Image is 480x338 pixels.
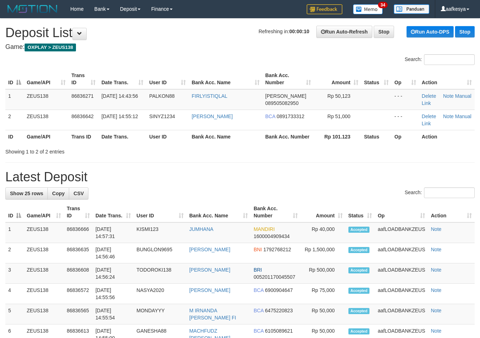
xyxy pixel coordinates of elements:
[301,243,345,263] td: Rp 1,500,000
[254,226,275,232] span: MANDIRI
[301,284,345,304] td: Rp 75,000
[52,191,65,196] span: Copy
[265,93,306,99] span: [PERSON_NAME]
[24,89,68,110] td: ZEUS138
[348,328,370,334] span: Accepted
[73,191,84,196] span: CSV
[254,274,295,280] span: Copy 005201170045507 to clipboard
[375,202,428,222] th: Op: activate to sort column ascending
[189,308,236,321] a: M IRNANDA [PERSON_NAME] FI
[375,263,428,284] td: aafLOADBANKZEUS
[443,113,454,119] a: Note
[254,287,264,293] span: BCA
[348,288,370,294] span: Accepted
[422,93,436,99] a: Delete
[24,243,64,263] td: ZEUS138
[189,287,230,293] a: [PERSON_NAME]
[5,263,24,284] td: 3
[422,113,471,126] a: Manual Link
[348,308,370,314] span: Accepted
[24,130,68,143] th: Game/API
[378,2,388,8] span: 34
[68,130,98,143] th: Trans ID
[375,304,428,324] td: aafLOADBANKZEUS
[407,26,454,37] a: Run Auto-DPS
[314,69,361,89] th: Amount: activate to sort column ascending
[47,187,69,200] a: Copy
[189,130,262,143] th: Bank Acc. Name
[71,113,93,119] span: 86836642
[64,222,92,243] td: 86836666
[93,202,134,222] th: Date Trans.: activate to sort column ascending
[93,222,134,243] td: [DATE] 14:57:31
[361,130,392,143] th: Status
[301,263,345,284] td: Rp 500,000
[422,93,471,106] a: Manual Link
[24,304,64,324] td: ZEUS138
[348,267,370,273] span: Accepted
[375,243,428,263] td: aafLOADBANKZEUS
[374,26,394,38] a: Stop
[265,287,293,293] span: Copy 6900904647 to clipboard
[263,247,291,252] span: Copy 1792768212 to clipboard
[5,187,48,200] a: Show 25 rows
[93,243,134,263] td: [DATE] 14:56:46
[192,93,227,99] a: FIRLYISTIQLAL
[146,69,189,89] th: User ID: activate to sort column ascending
[392,130,419,143] th: Op
[431,328,441,334] a: Note
[24,69,68,89] th: Game/API: activate to sort column ascending
[431,287,441,293] a: Note
[64,202,92,222] th: Trans ID: activate to sort column ascending
[431,308,441,313] a: Note
[25,44,76,51] span: OXPLAY > ZEUS138
[431,226,441,232] a: Note
[301,202,345,222] th: Amount: activate to sort column ascending
[71,93,93,99] span: 86836271
[254,308,264,313] span: BCA
[64,243,92,263] td: 86836635
[301,304,345,324] td: Rp 50,000
[134,263,187,284] td: TODOROKI138
[262,69,314,89] th: Bank Acc. Number: activate to sort column ascending
[5,170,475,184] h1: Latest Deposit
[265,113,275,119] span: BCA
[93,304,134,324] td: [DATE] 14:55:54
[5,44,475,51] h4: Game:
[353,4,383,14] img: Button%20Memo.svg
[101,93,138,99] span: [DATE] 14:43:56
[5,26,475,40] h1: Deposit List
[24,284,64,304] td: ZEUS138
[93,284,134,304] td: [DATE] 14:55:56
[327,113,351,119] span: Rp 51,000
[24,222,64,243] td: ZEUS138
[5,89,24,110] td: 1
[134,222,187,243] td: KISMI123
[422,113,436,119] a: Delete
[189,226,214,232] a: JUMHANA
[24,110,68,130] td: ZEUS138
[419,69,475,89] th: Action: activate to sort column ascending
[64,263,92,284] td: 86836608
[189,69,262,89] th: Bank Acc. Name: activate to sort column ascending
[455,26,475,37] a: Stop
[5,243,24,263] td: 2
[134,304,187,324] td: MONDAYYY
[428,202,475,222] th: Action: activate to sort column ascending
[254,267,262,273] span: BRI
[424,54,475,65] input: Search:
[419,130,475,143] th: Action
[134,202,187,222] th: User ID: activate to sort column ascending
[64,284,92,304] td: 86836572
[348,247,370,253] span: Accepted
[98,130,146,143] th: Date Trans.
[431,267,441,273] a: Note
[431,247,441,252] a: Note
[10,191,43,196] span: Show 25 rows
[307,4,342,14] img: Feedback.jpg
[5,284,24,304] td: 4
[69,187,88,200] a: CSV
[5,145,195,155] div: Showing 1 to 2 of 2 entries
[392,89,419,110] td: - - -
[346,202,375,222] th: Status: activate to sort column ascending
